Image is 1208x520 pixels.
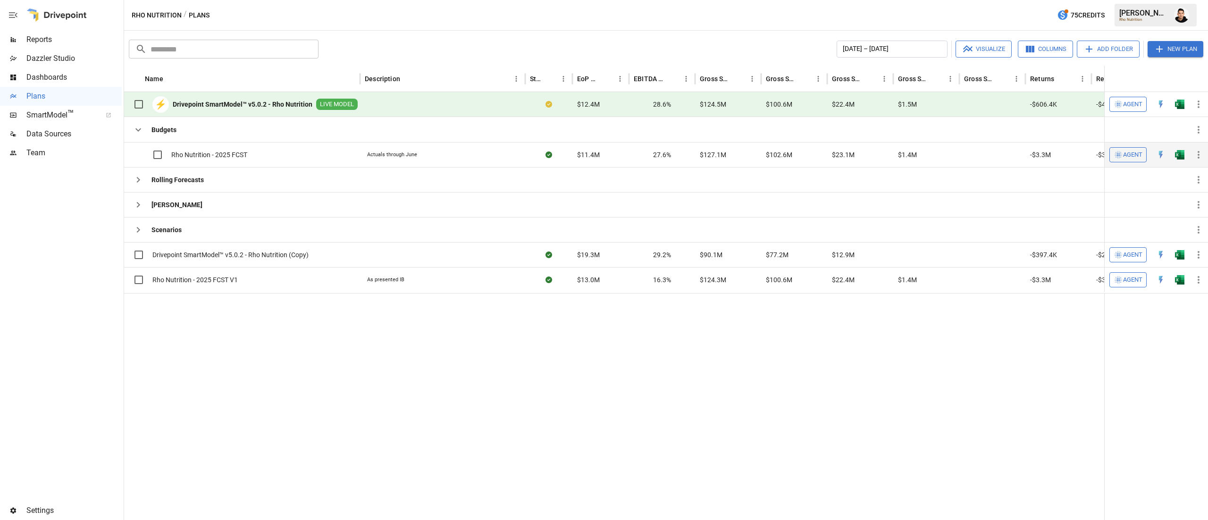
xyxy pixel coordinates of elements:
span: $22.4M [832,275,855,285]
span: $100.6M [766,100,792,109]
div: As presented IB [367,276,404,284]
div: Gross Sales [700,75,731,83]
div: / [184,9,187,21]
button: Sort [864,72,878,85]
span: $1.5M [898,100,917,109]
div: Gross Sales: DTC Online [766,75,797,83]
div: Open in Quick Edit [1156,275,1166,285]
button: Sort [798,72,812,85]
span: -$606.4K [1030,100,1057,109]
span: $12.9M [832,250,855,260]
div: Open in Excel [1175,275,1184,285]
img: excel-icon.76473adf.svg [1175,275,1184,285]
button: Gross Sales: DTC Online column menu [812,72,825,85]
b: Rolling Forecasts [151,175,204,185]
button: New Plan [1148,41,1203,57]
span: Agent [1123,250,1142,260]
span: 28.6% [653,100,671,109]
div: Description [365,75,400,83]
b: Scenarios [151,225,182,235]
span: $13.0M [577,275,600,285]
div: Sync complete [545,150,552,159]
b: Drivepoint SmartModel™ v5.0.2 - Rho Nutrition [173,100,312,109]
span: 16.3% [653,275,671,285]
span: -$423.4K [1096,100,1123,109]
span: $100.6M [766,275,792,285]
span: $77.2M [766,250,789,260]
span: 75 Credits [1071,9,1105,21]
span: $90.1M [700,250,722,260]
span: $1.4M [898,275,917,285]
button: 75Credits [1053,7,1108,24]
button: Agent [1109,272,1147,287]
span: Plans [26,91,122,102]
span: $22.4M [832,100,855,109]
span: Drivepoint SmartModel™ v5.0.2 - Rho Nutrition (Copy) [152,250,309,260]
button: Description column menu [510,72,523,85]
div: Open in Excel [1175,250,1184,260]
span: Agent [1123,99,1142,110]
span: $127.1M [700,150,726,159]
div: ⚡ [152,96,169,113]
span: $124.3M [700,275,726,285]
div: Returns: DTC Online [1096,75,1128,83]
span: -$3.3M [1030,150,1051,159]
span: -$3.1M [1096,275,1117,285]
button: Sort [732,72,746,85]
img: excel-icon.76473adf.svg [1175,150,1184,159]
img: Francisco Sanchez [1174,8,1189,23]
span: $19.3M [577,250,600,260]
div: Open in Quick Edit [1156,250,1166,260]
span: Agent [1123,150,1142,160]
img: excel-icon.76473adf.svg [1175,100,1184,109]
div: Gross Sales: Wholesale [898,75,930,83]
button: [DATE] – [DATE] [837,41,948,58]
span: Data Sources [26,128,122,140]
span: 27.6% [653,150,671,159]
div: Sync complete [545,275,552,285]
span: SmartModel [26,109,95,121]
button: Francisco Sanchez [1168,2,1195,28]
div: EBITDA Margin [634,75,665,83]
button: Visualize [956,41,1012,58]
button: Gross Sales: Retail column menu [1010,72,1023,85]
button: Gross Sales: Marketplace column menu [878,72,891,85]
span: Reports [26,34,122,45]
button: Agent [1109,147,1147,162]
button: Sort [1055,72,1068,85]
button: EBITDA Margin column menu [679,72,693,85]
img: quick-edit-flash.b8aec18c.svg [1156,275,1166,285]
span: Team [26,147,122,159]
div: Name [145,75,163,83]
div: Status [530,75,543,83]
button: Sort [1195,72,1208,85]
button: Sort [997,72,1010,85]
span: Dazzler Studio [26,53,122,64]
div: Open in Quick Edit [1156,100,1166,109]
button: Status column menu [557,72,570,85]
button: Gross Sales: Wholesale column menu [944,72,957,85]
div: [PERSON_NAME] [1119,8,1168,17]
b: [PERSON_NAME] [151,200,202,210]
button: Sort [931,72,944,85]
button: Columns [1018,41,1073,58]
div: Returns [1030,75,1054,83]
button: Agent [1109,97,1147,112]
div: Gross Sales: Marketplace [832,75,864,83]
div: Gross Sales: Retail [964,75,996,83]
img: quick-edit-flash.b8aec18c.svg [1156,150,1166,159]
b: Budgets [151,125,176,134]
button: Sort [164,72,177,85]
span: 29.2% [653,250,671,260]
div: EoP Cash [577,75,599,83]
button: Gross Sales column menu [746,72,759,85]
button: Sort [666,72,679,85]
img: quick-edit-flash.b8aec18c.svg [1156,250,1166,260]
span: LIVE MODEL [316,100,358,109]
img: quick-edit-flash.b8aec18c.svg [1156,100,1166,109]
div: Your plan has changes in Excel that are not reflected in the Drivepoint Data Warehouse, select "S... [545,100,552,109]
span: Settings [26,505,122,516]
button: Rho Nutrition [132,9,182,21]
span: ™ [67,108,74,120]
